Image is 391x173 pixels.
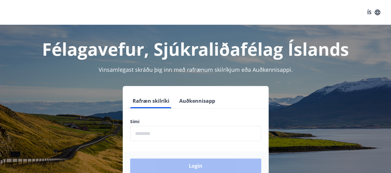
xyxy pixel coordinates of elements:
[99,66,293,73] span: Vinsamlegast skráðu þig inn með rafrænum skilríkjum eða Auðkennisappi.
[364,7,384,18] button: ÍS
[130,119,261,125] label: Sími
[130,93,172,108] button: Rafræn skilríki
[177,93,218,108] button: Auðkennisapp
[7,37,384,61] h1: Félagavefur, Sjúkraliðafélag Íslands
